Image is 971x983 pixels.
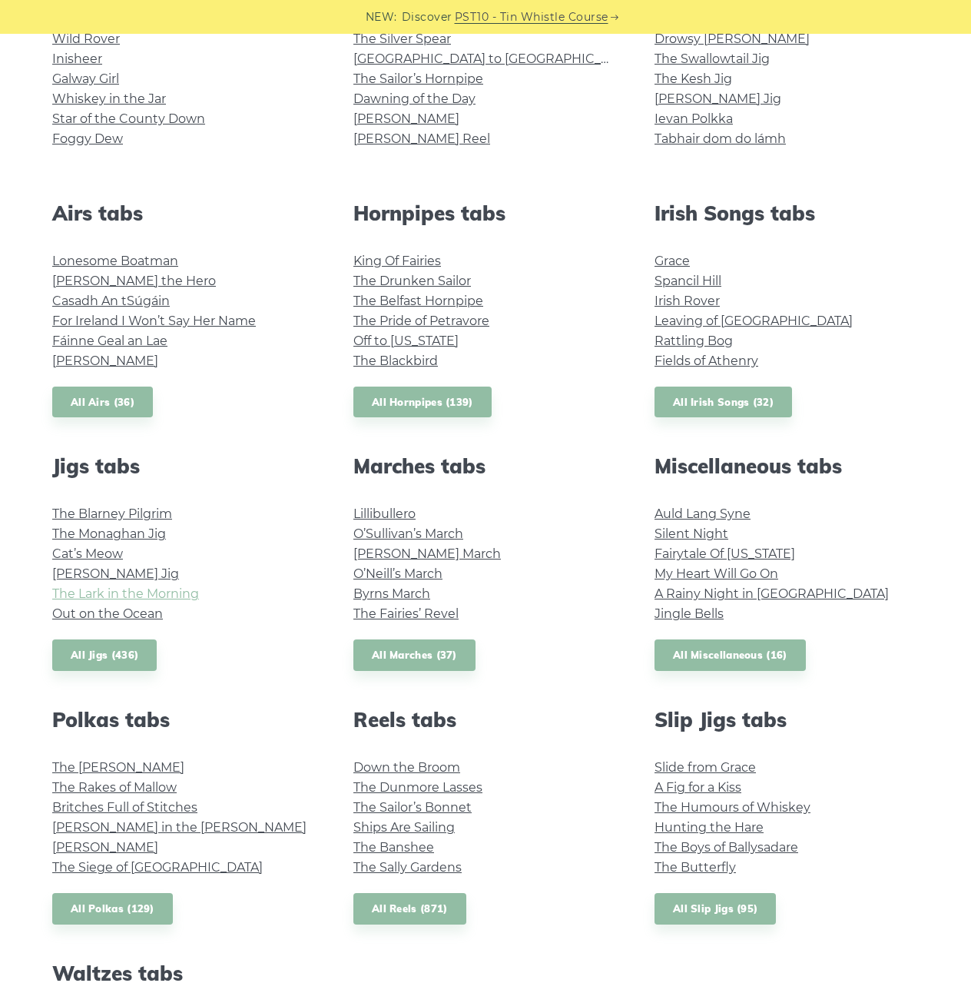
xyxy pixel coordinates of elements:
[353,780,482,795] a: The Dunmore Lasses
[52,314,256,328] a: For Ireland I Won’t Say Her Name
[353,586,430,601] a: Byrns March
[353,334,459,348] a: Off to [US_STATE]
[353,387,492,418] a: All Hornpipes (139)
[655,294,720,308] a: Irish Rover
[52,860,263,875] a: The Siege of [GEOGRAPHIC_DATA]
[353,314,489,328] a: The Pride of Petravore
[455,8,608,26] a: PST10 - Tin Whistle Course
[655,639,806,671] a: All Miscellaneous (16)
[52,91,166,106] a: Whiskey in the Jar
[52,780,177,795] a: The Rakes of Mallow
[353,546,501,561] a: [PERSON_NAME] March
[353,111,459,126] a: [PERSON_NAME]
[353,566,442,581] a: O’Neill’s March
[655,546,795,561] a: Fairytale Of [US_STATE]
[52,606,163,621] a: Out on the Ocean
[655,760,756,775] a: Slide from Grace
[353,51,637,66] a: [GEOGRAPHIC_DATA] to [GEOGRAPHIC_DATA]
[52,354,158,368] a: [PERSON_NAME]
[353,506,416,521] a: Lillibullero
[655,201,919,225] h2: Irish Songs tabs
[655,254,690,268] a: Grace
[52,586,199,601] a: The Lark in the Morning
[655,708,919,732] h2: Slip Jigs tabs
[52,51,102,66] a: Inisheer
[353,354,438,368] a: The Blackbird
[353,840,434,855] a: The Banshee
[52,387,153,418] a: All Airs (36)
[52,254,178,268] a: Lonesome Boatman
[52,526,166,541] a: The Monaghan Jig
[655,526,728,541] a: Silent Night
[52,201,316,225] h2: Airs tabs
[52,639,157,671] a: All Jigs (436)
[52,840,158,855] a: [PERSON_NAME]
[52,820,307,835] a: [PERSON_NAME] in the [PERSON_NAME]
[353,526,463,541] a: O’Sullivan’s March
[52,506,172,521] a: The Blarney Pilgrim
[353,201,618,225] h2: Hornpipes tabs
[52,71,119,86] a: Galway Girl
[52,131,123,146] a: Foggy Dew
[353,820,455,835] a: Ships Are Sailing
[655,506,751,521] a: Auld Lang Syne
[353,294,483,308] a: The Belfast Hornpipe
[655,32,810,46] a: Drowsy [PERSON_NAME]
[655,780,741,795] a: A Fig for a Kiss
[52,800,197,815] a: Britches Full of Stitches
[655,314,853,328] a: Leaving of [GEOGRAPHIC_DATA]
[353,893,466,925] a: All Reels (871)
[52,274,216,288] a: [PERSON_NAME] the Hero
[402,8,452,26] span: Discover
[353,91,476,106] a: Dawning of the Day
[353,274,471,288] a: The Drunken Sailor
[655,840,798,855] a: The Boys of Ballysadare
[52,893,173,925] a: All Polkas (129)
[353,254,441,268] a: King Of Fairies
[655,354,758,368] a: Fields of Athenry
[655,586,889,601] a: A Rainy Night in [GEOGRAPHIC_DATA]
[655,800,810,815] a: The Humours of Whiskey
[353,760,460,775] a: Down the Broom
[655,893,776,925] a: All Slip Jigs (95)
[52,708,316,732] h2: Polkas tabs
[353,860,462,875] a: The Sally Gardens
[655,274,721,288] a: Spancil Hill
[655,91,781,106] a: [PERSON_NAME] Jig
[655,566,778,581] a: My Heart Will Go On
[655,51,770,66] a: The Swallowtail Jig
[353,639,476,671] a: All Marches (37)
[655,387,792,418] a: All Irish Songs (32)
[655,606,724,621] a: Jingle Bells
[655,820,764,835] a: Hunting the Hare
[655,860,736,875] a: The Butterfly
[655,111,733,126] a: Ievan Polkka
[353,606,459,621] a: The Fairies’ Revel
[52,566,179,581] a: [PERSON_NAME] Jig
[353,71,483,86] a: The Sailor’s Hornpipe
[353,454,618,478] h2: Marches tabs
[52,454,316,478] h2: Jigs tabs
[52,32,120,46] a: Wild Rover
[655,131,786,146] a: Tabhair dom do lámh
[655,334,733,348] a: Rattling Bog
[52,546,123,561] a: Cat’s Meow
[353,131,490,146] a: [PERSON_NAME] Reel
[655,71,732,86] a: The Kesh Jig
[52,111,205,126] a: Star of the County Down
[366,8,397,26] span: NEW:
[353,800,472,815] a: The Sailor’s Bonnet
[52,760,184,775] a: The [PERSON_NAME]
[353,32,451,46] a: The Silver Spear
[52,294,170,308] a: Casadh An tSúgáin
[353,708,618,732] h2: Reels tabs
[655,454,919,478] h2: Miscellaneous tabs
[52,334,167,348] a: Fáinne Geal an Lae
